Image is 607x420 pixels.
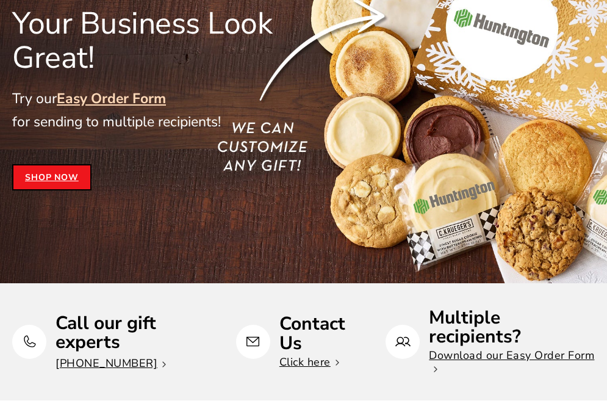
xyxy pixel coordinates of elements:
[279,314,368,352] p: Contact Us
[12,164,92,191] a: Shop Now
[395,334,411,349] img: Multiple recipients?
[56,314,218,352] p: Call our gift experts
[429,308,595,346] p: Multiple recipients?
[22,334,37,349] img: Call our gift experts
[12,87,360,134] p: Try our for sending to multiple recipients!
[429,348,594,375] a: Download our Easy Order Form
[57,89,166,108] a: Easy Order Form
[56,356,166,371] a: [PHONE_NUMBER]
[245,334,260,349] img: Contact Us
[279,355,339,369] a: Click here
